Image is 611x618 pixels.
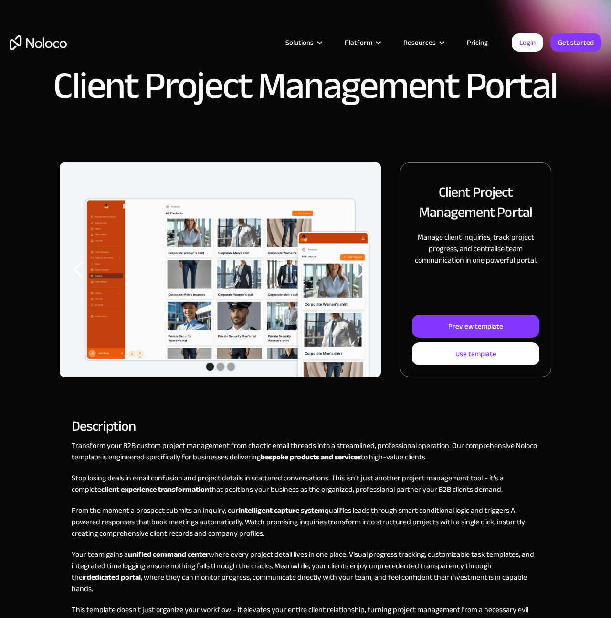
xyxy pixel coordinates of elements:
div: Platform [333,36,391,49]
strong: unified command center [128,547,209,562]
a: Use template [412,342,539,365]
a: Pricing [455,36,500,49]
strong: intelligent capture system [239,503,325,518]
a: Get started [550,33,601,52]
div: Preview template [448,320,503,332]
div: Platform [345,36,372,49]
div: Resources [391,36,455,49]
div: Solutions [274,36,333,49]
a: Preview template [412,315,539,338]
div: carousel [60,162,381,377]
div: previous slide [60,162,98,377]
a: home [10,35,67,50]
strong: dedicated portal [87,570,141,585]
div: next slide [343,162,381,377]
h2: Client Project Management Portal [412,182,539,222]
h1: Client Project Management Portal [53,67,558,105]
h2: Description [72,422,539,430]
p: From the moment a prospect submits an inquiry, our qualifies leads through smart conditional logi... [72,505,539,539]
p: Stop losing deals in email confusion and project details in scattered conversations. This isn't j... [72,472,539,495]
a: Login [512,33,543,52]
strong: bespoke products and services [261,450,361,464]
p: Manage client inquiries, track project progress, and centralise team communication in one powerfu... [412,232,539,266]
strong: client experience transformation [101,482,209,497]
div: 1 of 3 [60,162,381,377]
div: Show slide 1 of 3 [206,363,214,371]
div: Show slide 2 of 3 [217,363,224,371]
p: Transform your B2B custom project management from chaotic email threads into a streamlined, profe... [72,440,539,463]
div: Use template [455,348,496,360]
div: Show slide 3 of 3 [227,363,235,371]
div: Resources [403,36,436,49]
div: Solutions [285,36,314,49]
p: Your team gains a where every project detail lives in one place. Visual progress tracking, custom... [72,549,539,595]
